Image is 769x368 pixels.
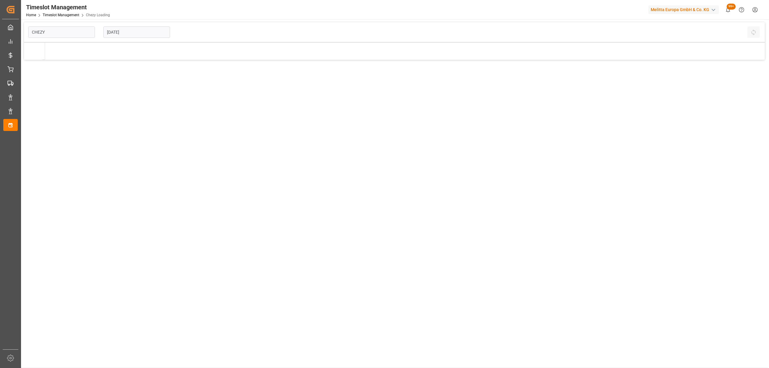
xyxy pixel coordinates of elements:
[28,26,95,38] input: Type to search/select
[735,3,748,17] button: Help Center
[26,13,36,17] a: Home
[648,4,721,15] button: Melitta Europa GmbH & Co. KG
[727,4,736,10] span: 99+
[26,3,110,12] div: Timeslot Management
[648,5,719,14] div: Melitta Europa GmbH & Co. KG
[721,3,735,17] button: show 100 new notifications
[43,13,79,17] a: Timeslot Management
[103,26,170,38] input: DD-MM-YYYY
